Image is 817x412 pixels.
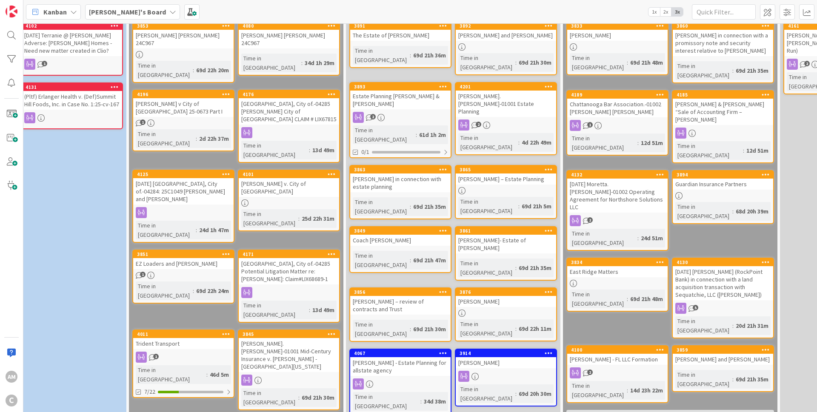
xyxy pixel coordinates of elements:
[153,354,159,359] span: 1
[309,145,310,155] span: :
[673,354,773,365] div: [PERSON_NAME] and [PERSON_NAME]
[673,30,773,56] div: [PERSON_NAME] in connection with a promissory note and security interest relative to [PERSON_NAME]
[353,392,420,411] div: Time in [GEOGRAPHIC_DATA]
[350,83,451,109] div: 3893Estate Planning [PERSON_NAME] & [PERSON_NAME]
[422,397,448,406] div: 34d 38m
[22,30,122,56] div: [DATE] Terranie @ [PERSON_NAME] Adverse: [PERSON_NAME] Homes - Need new matter created in Clio?
[456,349,556,357] div: 3914
[300,214,337,223] div: 25d 22h 31m
[460,289,556,295] div: 3876
[692,4,756,20] input: Quick Filter...
[133,22,234,48] div: 3853[PERSON_NAME] [PERSON_NAME] 24C967
[520,138,554,147] div: 4d 22h 49m
[241,141,309,159] div: Time in [GEOGRAPHIC_DATA]
[567,30,668,41] div: [PERSON_NAME]
[677,347,773,353] div: 3859
[410,256,411,265] span: :
[22,22,122,56] div: 4102[DATE] Terranie @ [PERSON_NAME] Adverse: [PERSON_NAME] Homes - Need new matter created in Clio?
[350,288,451,296] div: 3856
[456,235,556,253] div: [PERSON_NAME]- Estate of [PERSON_NAME]
[587,369,593,375] span: 2
[133,250,234,258] div: 3851
[456,22,556,30] div: 3892
[734,207,771,216] div: 68d 20h 39m
[416,130,417,139] span: :
[456,91,556,117] div: [PERSON_NAME].[PERSON_NAME]-01001 Estate Planning
[660,8,671,16] span: 2x
[677,23,773,29] div: 3860
[137,331,234,337] div: 4011
[515,389,517,398] span: :
[734,321,771,330] div: 20d 21h 31m
[456,288,556,296] div: 3876
[567,354,668,365] div: [PERSON_NAME] - FL LLC Formation
[350,288,451,315] div: 3856[PERSON_NAME] – review of contracts and Trust
[136,61,193,80] div: Time in [GEOGRAPHIC_DATA]
[310,305,337,315] div: 13d 49m
[239,250,339,284] div: 4171[GEOGRAPHIC_DATA], City of.-04285 Potential Litigation Matter re: [PERSON_NAME]: Claim#LIX686...
[458,259,515,277] div: Time in [GEOGRAPHIC_DATA]
[243,23,339,29] div: 4080
[673,99,773,125] div: [PERSON_NAME] & [PERSON_NAME] “Sale of Accounting Firm – [PERSON_NAME]
[6,6,17,17] img: Visit kanbanzone.com
[309,305,310,315] span: :
[196,134,197,143] span: :
[587,122,593,128] span: 1
[136,281,193,300] div: Time in [GEOGRAPHIC_DATA]
[239,258,339,284] div: [GEOGRAPHIC_DATA], City of.-04285 Potential Litigation Matter re: [PERSON_NAME]: Claim#LIX68689-1
[310,145,337,155] div: 13d 49m
[350,227,451,235] div: 3849
[570,290,627,308] div: Time in [GEOGRAPHIC_DATA]
[133,170,234,178] div: 4125
[350,83,451,91] div: 3893
[732,66,734,75] span: :
[673,346,773,365] div: 3859[PERSON_NAME] and [PERSON_NAME]
[301,58,303,68] span: :
[627,294,628,304] span: :
[567,259,668,277] div: 3834East Ridge Matters
[567,346,668,354] div: 4100
[456,83,556,117] div: 4201[PERSON_NAME].[PERSON_NAME]-01001 Estate Planning
[732,207,734,216] span: :
[515,324,517,333] span: :
[354,289,451,295] div: 3856
[241,388,298,407] div: Time in [GEOGRAPHIC_DATA]
[354,228,451,234] div: 3849
[133,22,234,30] div: 3853
[675,61,732,80] div: Time in [GEOGRAPHIC_DATA]
[677,92,773,98] div: 4185
[675,370,732,389] div: Time in [GEOGRAPHIC_DATA]
[460,167,556,173] div: 3865
[456,166,556,185] div: 3865[PERSON_NAME] – Estate Planning
[460,228,556,234] div: 3861
[637,233,639,243] span: :
[571,347,668,353] div: 4100
[648,8,660,16] span: 1x
[517,324,554,333] div: 69d 22h 11m
[571,259,668,265] div: 3834
[567,171,668,179] div: 4132
[458,384,515,403] div: Time in [GEOGRAPHIC_DATA]
[133,258,234,269] div: EZ Loaders and [PERSON_NAME]
[361,148,369,156] span: 0/1
[241,54,301,72] div: Time in [GEOGRAPHIC_DATA]
[133,178,234,205] div: [DATE] [GEOGRAPHIC_DATA], City of.-04284: 25C1049 [PERSON_NAME] and [PERSON_NAME]
[26,84,122,90] div: 4131
[677,259,773,265] div: 4130
[350,296,451,315] div: [PERSON_NAME] – review of contracts and Trust
[194,286,231,296] div: 69d 22h 24m
[194,65,231,75] div: 69d 22h 20m
[353,251,410,270] div: Time in [GEOGRAPHIC_DATA]
[197,225,231,235] div: 24d 1h 47m
[567,171,668,213] div: 4132[DATE] Moretta.[PERSON_NAME]-01002 Operating Agreement for Northshore Solutions LLC
[456,227,556,253] div: 3861[PERSON_NAME]- Estate of [PERSON_NAME]
[673,171,773,179] div: 3894
[350,91,451,109] div: Estate Planning [PERSON_NAME] & [PERSON_NAME]
[458,197,518,216] div: Time in [GEOGRAPHIC_DATA]
[239,170,339,178] div: 4101
[417,130,448,139] div: 61d 1h 2m
[196,225,197,235] span: :
[140,272,146,277] span: 1
[239,30,339,48] div: [PERSON_NAME] [PERSON_NAME] 24C967
[350,22,451,41] div: 3891The Estate of [PERSON_NAME]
